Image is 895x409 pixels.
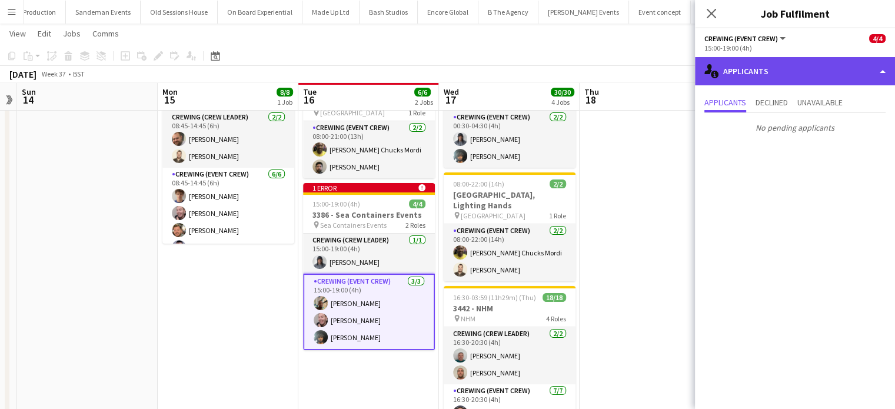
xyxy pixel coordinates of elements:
span: Thu [584,87,599,97]
app-job-card: 00:30-04:30 (4h)2/23386 - Sea Containers Events Sea Containers Events1 RoleCrewing (Event Crew)2/... [444,69,575,168]
span: Sun [22,87,36,97]
h3: 3442 - NHM [444,303,575,314]
p: No pending applicants [695,118,895,138]
span: 18/18 [543,293,566,302]
span: 30/30 [551,88,574,97]
a: Comms [88,26,124,41]
span: 2/2 [550,179,566,188]
span: 1 Role [549,211,566,220]
h3: Job Fulfilment [695,6,895,21]
app-job-card: 08:00-22:00 (14h)2/2[GEOGRAPHIC_DATA], Lighting Hands [GEOGRAPHIC_DATA]1 RoleCrewing (Event Crew)... [444,172,575,281]
app-card-role: Crewing (Crew Leader)2/216:30-20:30 (4h)[PERSON_NAME][PERSON_NAME] [444,327,575,384]
app-job-card: 08:45-14:45 (6h)8/8[GEOGRAPHIC_DATA] [GEOGRAPHIC_DATA]2 RolesCrewing (Crew Leader)2/208:45-14:45 ... [162,69,294,244]
span: Jobs [63,28,81,39]
button: Event concept [629,1,691,24]
div: Applicants [695,57,895,85]
span: [GEOGRAPHIC_DATA] [320,108,385,117]
span: 4/4 [869,34,886,43]
span: [GEOGRAPHIC_DATA] [461,211,525,220]
app-card-role: Crewing (Crew Leader)1/115:00-19:00 (4h)[PERSON_NAME] [303,234,435,274]
app-job-card: 08:00-21:00 (13h)2/2[GEOGRAPHIC_DATA], Lighting Hands [GEOGRAPHIC_DATA]1 RoleCrewing (Event Crew)... [303,69,435,178]
span: Mon [162,87,178,97]
span: NHM [461,314,475,323]
span: 2 Roles [405,221,425,230]
div: 1 error [303,183,435,192]
div: 2 Jobs [415,98,433,107]
app-card-role: Crewing (Event Crew)2/208:00-21:00 (13h)[PERSON_NAME] Chucks Mordi[PERSON_NAME] [303,121,435,178]
app-card-role: Crewing (Event Crew)2/208:00-22:00 (14h)[PERSON_NAME] Chucks Mordi[PERSON_NAME] [444,224,575,281]
div: 15:00-19:00 (4h) [704,44,886,52]
a: View [5,26,31,41]
span: View [9,28,26,39]
span: 18 [583,93,599,107]
h3: [GEOGRAPHIC_DATA], Lighting Hands [444,189,575,211]
a: Edit [33,26,56,41]
button: Entertec [691,1,736,24]
span: 6/6 [414,88,431,97]
a: Jobs [58,26,85,41]
span: 16:30-03:59 (11h29m) (Thu) [453,293,536,302]
span: 8/8 [277,88,293,97]
span: 14 [20,93,36,107]
button: Old Sessions House [141,1,218,24]
span: Comms [92,28,119,39]
span: 4/4 [409,199,425,208]
span: 17 [442,93,459,107]
span: Wed [444,87,459,97]
span: 08:00-22:00 (14h) [453,179,504,188]
span: Crewing (Event Crew) [704,34,778,43]
span: Declined [756,98,788,107]
button: [PERSON_NAME] Events [538,1,629,24]
span: Tue [303,87,317,97]
button: B The Agency [478,1,538,24]
span: 16 [301,93,317,107]
span: 15 [161,93,178,107]
button: Crewing (Event Crew) [704,34,787,43]
button: Bash Studios [360,1,418,24]
span: Applicants [704,98,746,107]
span: 4 Roles [546,314,566,323]
app-card-role: Crewing (Event Crew)2/200:30-04:30 (4h)[PERSON_NAME][PERSON_NAME] [444,111,575,168]
button: On Board Experiential [218,1,302,24]
button: Sandeman Events [66,1,141,24]
app-card-role: Crewing (Event Crew)6/608:45-14:45 (6h)[PERSON_NAME][PERSON_NAME][PERSON_NAME][PERSON_NAME] [162,168,294,293]
div: [DATE] [9,68,36,80]
app-card-role: Crewing (Event Crew)3/315:00-19:00 (4h)[PERSON_NAME][PERSON_NAME][PERSON_NAME] [303,274,435,350]
h3: 3386 - Sea Containers Events [303,210,435,220]
app-card-role: Crewing (Crew Leader)2/208:45-14:45 (6h)[PERSON_NAME][PERSON_NAME] [162,111,294,168]
div: 4 Jobs [551,98,574,107]
button: Made Up Ltd [302,1,360,24]
app-job-card: 1 error 15:00-19:00 (4h)4/43386 - Sea Containers Events Sea Containers Events2 RolesCrewing (Crew... [303,183,435,350]
div: BST [73,69,85,78]
div: 1 Job [277,98,292,107]
span: Week 37 [39,69,68,78]
span: Unavailable [797,98,843,107]
span: Edit [38,28,51,39]
span: 1 Role [408,108,425,117]
span: 15:00-19:00 (4h) [312,199,360,208]
button: Encore Global [418,1,478,24]
span: Sea Containers Events [320,221,387,230]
